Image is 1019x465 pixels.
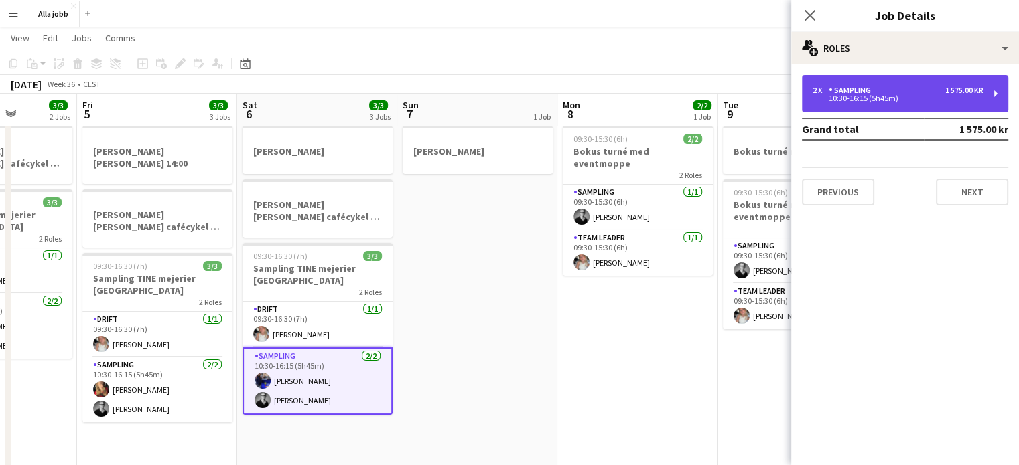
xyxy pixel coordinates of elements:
div: 2 Jobs [50,112,70,122]
app-job-card: 09:30-15:30 (6h)2/2Bokus turné med eventmoppe2 RolesSampling1/109:30-15:30 (6h)[PERSON_NAME]Team ... [563,126,713,276]
span: Sun [403,99,419,111]
a: View [5,29,35,47]
span: 7 [401,106,419,122]
a: Edit [38,29,64,47]
app-card-role: Sampling2/210:30-16:15 (5h45m)[PERSON_NAME][PERSON_NAME] [243,347,393,415]
app-card-role: Sampling1/109:30-15:30 (6h)[PERSON_NAME] [563,185,713,230]
span: 3/3 [369,100,388,110]
span: 3/3 [43,197,62,207]
app-card-role: Team Leader1/109:30-15:30 (6h)[PERSON_NAME] [723,284,873,329]
span: 2 Roles [39,234,62,244]
td: 1 575.00 kr [924,118,1008,140]
td: Grand total [802,118,924,140]
span: 3/3 [203,261,222,271]
div: Roles [791,32,1019,64]
div: 2 x [813,86,829,95]
span: 8 [561,106,580,122]
h3: [PERSON_NAME] [403,145,553,157]
span: 2 Roles [679,170,702,180]
h3: [PERSON_NAME] [PERSON_NAME] cafécykel - sthlm, [GEOGRAPHIC_DATA], cph [82,209,232,233]
span: 09:30-16:30 (7h) [253,251,308,261]
div: 3 Jobs [210,112,230,122]
h3: [PERSON_NAME] [243,145,393,157]
span: 3/3 [363,251,382,261]
app-card-role: Team Leader1/109:30-15:30 (6h)[PERSON_NAME] [563,230,713,276]
div: 3 Jobs [370,112,391,122]
span: 2 Roles [199,297,222,307]
app-card-role: Sampling2/210:30-16:15 (5h45m)[PERSON_NAME][PERSON_NAME] [82,357,232,422]
span: Edit [43,32,58,44]
span: Mon [563,99,580,111]
app-job-card: [PERSON_NAME] [243,126,393,174]
span: 2/2 [683,134,702,144]
app-card-role: Sampling1/109:30-15:30 (6h)[PERSON_NAME] [723,238,873,284]
span: Comms [105,32,135,44]
span: 2/2 [693,100,711,110]
h3: Bokus turné med APE [723,145,873,157]
h3: [PERSON_NAME] [PERSON_NAME] 14:00 [82,145,232,169]
app-job-card: 09:30-16:30 (7h)3/3Sampling TINE mejerier [GEOGRAPHIC_DATA]2 RolesDrift1/109:30-16:30 (7h)[PERSON... [243,243,393,415]
button: Previous [802,179,874,205]
div: Sampling [829,86,876,95]
span: 09:30-15:30 (6h) [734,187,788,197]
span: View [11,32,29,44]
app-job-card: [PERSON_NAME] [403,126,553,174]
span: 3/3 [49,100,68,110]
app-job-card: 09:30-15:30 (6h)2/2Bokus turné med eventmoppe2 RolesSampling1/109:30-15:30 (6h)[PERSON_NAME]Team ... [723,179,873,329]
span: 9 [721,106,738,122]
div: [DATE] [11,78,42,91]
button: Alla jobb [27,1,80,27]
app-card-role: Drift1/109:30-16:30 (7h)[PERSON_NAME] [243,302,393,347]
span: Fri [82,99,93,111]
app-job-card: Bokus turné med APE [723,126,873,174]
span: Sat [243,99,257,111]
h3: Bokus turné med eventmoppe [563,145,713,169]
span: Tue [723,99,738,111]
h3: Job Details [791,7,1019,24]
app-job-card: [PERSON_NAME] [PERSON_NAME] 14:00 [82,126,232,184]
span: 6 [241,106,257,122]
app-card-role: Drift1/109:30-16:30 (7h)[PERSON_NAME] [82,312,232,357]
h3: Sampling TINE mejerier [GEOGRAPHIC_DATA] [243,262,393,286]
div: 10:30-16:15 (5h45m) [813,95,983,102]
a: Jobs [66,29,97,47]
div: CEST [83,79,100,89]
a: Comms [100,29,141,47]
h3: [PERSON_NAME] [PERSON_NAME] cafécykel - sthlm, [GEOGRAPHIC_DATA], cph [243,199,393,223]
span: 09:30-16:30 (7h) [93,261,147,271]
h3: Sampling TINE mejerier [GEOGRAPHIC_DATA] [82,272,232,296]
h3: Bokus turné med eventmoppe [723,199,873,223]
span: 09:30-15:30 (6h) [573,134,628,144]
div: 1 Job [533,112,551,122]
span: 2 Roles [359,287,382,297]
span: Jobs [72,32,92,44]
app-job-card: [PERSON_NAME] [PERSON_NAME] cafécykel - sthlm, [GEOGRAPHIC_DATA], cph [82,189,232,248]
span: 3/3 [209,100,228,110]
app-job-card: [PERSON_NAME] [PERSON_NAME] cafécykel - sthlm, [GEOGRAPHIC_DATA], cph [243,179,393,238]
div: 1 575.00 kr [945,86,983,95]
button: Next [936,179,1008,205]
span: 5 [80,106,93,122]
div: 1 Job [693,112,711,122]
app-job-card: 09:30-16:30 (7h)3/3Sampling TINE mejerier [GEOGRAPHIC_DATA]2 RolesDrift1/109:30-16:30 (7h)[PERSON... [82,253,232,422]
span: Week 36 [44,79,78,89]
